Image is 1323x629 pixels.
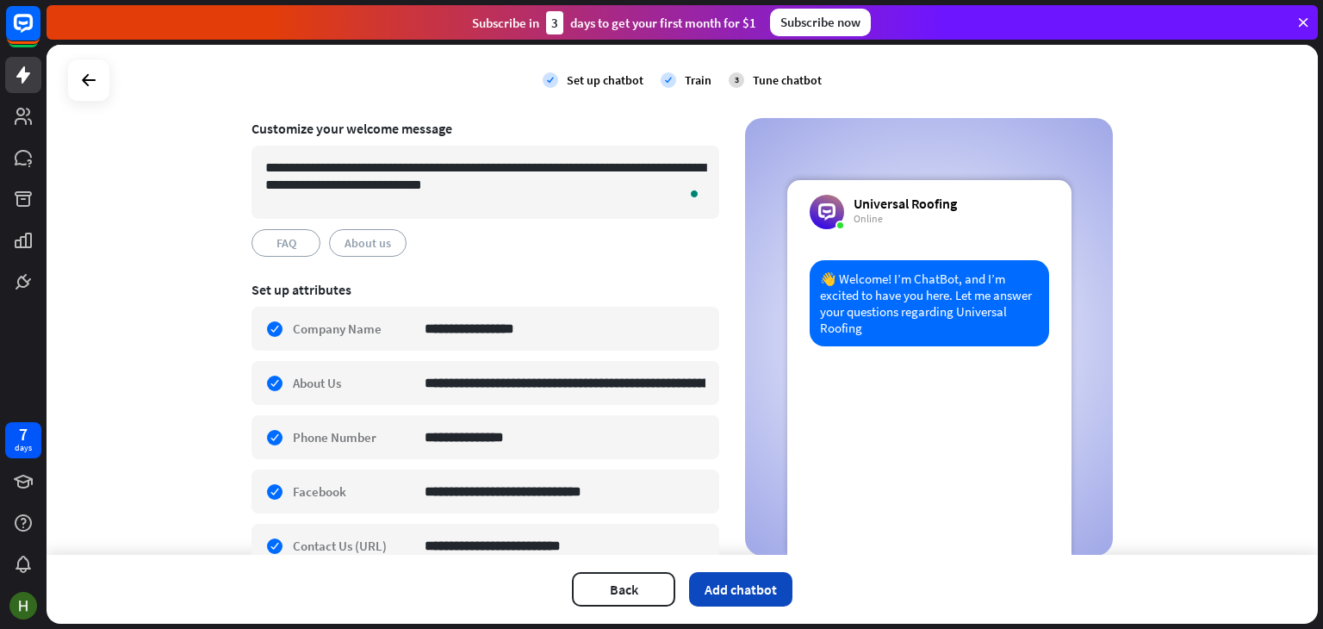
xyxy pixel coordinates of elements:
div: Universal Roofing [854,195,957,212]
button: Open LiveChat chat widget [14,7,65,59]
button: Add chatbot [689,572,792,607]
div: Subscribe now [770,9,871,36]
span: About us [343,234,393,252]
textarea: To enrich screen reader interactions, please activate Accessibility in Grammarly extension settings [252,146,719,219]
div: Set up chatbot [567,72,643,88]
div: days [15,442,32,454]
div: Subscribe in days to get your first month for $1 [472,11,756,34]
div: 3 [729,72,744,88]
div: 3 [546,11,563,34]
div: Online [854,212,957,226]
i: check [543,72,558,88]
div: Customize your welcome message [252,120,719,137]
span: FAQ [275,234,298,252]
div: 👋 Welcome! I’m ChatBot, and I’m excited to have you here. Let me answer your questions regarding ... [810,260,1049,346]
div: Set up attributes [252,281,719,298]
div: Tune chatbot [753,72,822,88]
a: 7 days [5,422,41,458]
i: check [661,72,676,88]
div: 7 [19,427,28,442]
div: Train [685,72,711,88]
button: Back [572,572,675,607]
